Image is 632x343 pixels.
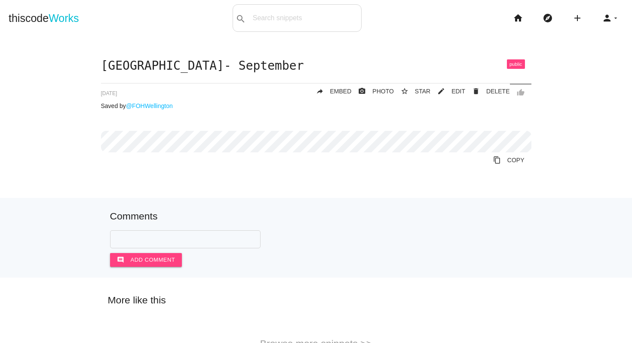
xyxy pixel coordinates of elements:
[101,102,531,109] p: Saved by
[126,102,173,109] a: @FOHWellington
[9,4,79,32] a: thiscodeWorks
[513,4,523,32] i: home
[249,9,361,27] input: Search snippets
[117,253,124,267] i: comment
[486,152,531,168] a: Copy to Clipboard
[401,83,408,99] i: star_border
[572,4,583,32] i: add
[465,83,509,99] a: Delete Post
[309,83,352,99] a: replyEMBED
[493,152,501,168] i: content_copy
[415,88,430,95] span: STAR
[95,295,537,306] h5: More like this
[451,88,465,95] span: EDIT
[430,83,465,99] a: mode_editEDIT
[330,88,352,95] span: EMBED
[316,83,324,99] i: reply
[358,83,366,99] i: photo_camera
[351,83,394,99] a: photo_cameraPHOTO
[101,59,531,73] h1: [GEOGRAPHIC_DATA]- September
[101,90,117,96] span: [DATE]
[543,4,553,32] i: explore
[372,88,394,95] span: PHOTO
[486,88,509,95] span: DELETE
[612,4,619,32] i: arrow_drop_down
[233,5,249,31] button: search
[394,83,430,99] button: star_borderSTAR
[437,83,445,99] i: mode_edit
[49,12,79,24] span: Works
[236,5,246,33] i: search
[602,4,612,32] i: person
[110,253,182,267] button: commentAdd comment
[472,83,480,99] i: delete
[110,211,522,222] h5: Comments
